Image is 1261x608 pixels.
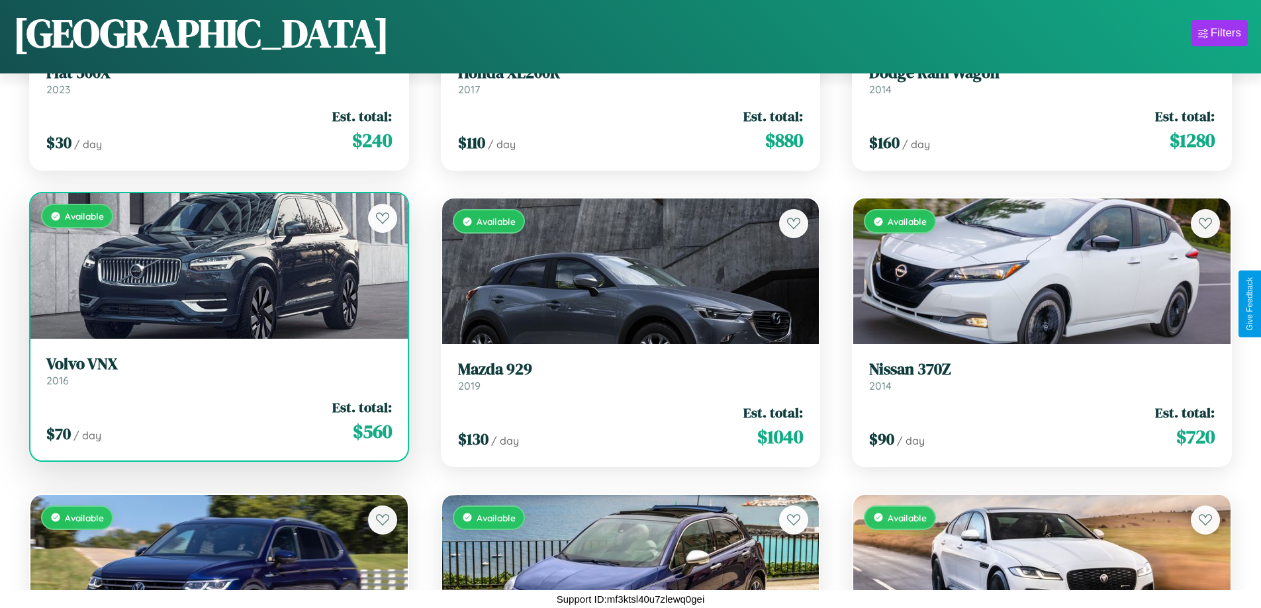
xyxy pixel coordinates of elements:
a: Volvo VNX2016 [46,355,392,387]
span: $ 30 [46,132,71,153]
span: Est. total: [743,403,803,422]
span: / day [488,138,516,151]
h1: [GEOGRAPHIC_DATA] [13,6,389,60]
span: Available [888,512,927,523]
span: Est. total: [1155,403,1215,422]
span: 2017 [458,83,480,96]
h3: Volvo VNX [46,355,392,374]
span: Est. total: [332,107,392,126]
span: $ 130 [458,428,489,450]
span: 2023 [46,83,70,96]
span: 2019 [458,379,481,392]
span: $ 110 [458,132,485,153]
a: Dodge Ram Wagon2014 [869,64,1215,96]
span: 2016 [46,374,69,387]
span: Est. total: [1155,107,1215,126]
span: Available [477,216,516,227]
span: $ 880 [765,127,803,153]
span: Available [65,210,104,222]
h3: Fiat 500X [46,64,392,83]
span: $ 90 [869,428,894,450]
span: $ 560 [353,418,392,445]
span: 2014 [869,83,892,96]
div: Filters [1211,26,1241,40]
a: Mazda 9292019 [458,360,804,392]
span: $ 70 [46,423,71,445]
h3: Mazda 929 [458,360,804,379]
span: Est. total: [332,398,392,417]
span: Est. total: [743,107,803,126]
span: $ 240 [352,127,392,153]
h3: Honda XL200R [458,64,804,83]
span: / day [902,138,930,151]
span: / day [491,434,519,447]
span: Available [888,216,927,227]
span: Available [477,512,516,523]
span: $ 720 [1176,423,1215,450]
span: $ 1280 [1170,127,1215,153]
span: / day [74,138,102,151]
h3: Nissan 370Z [869,360,1215,379]
h3: Dodge Ram Wagon [869,64,1215,83]
span: $ 1040 [757,423,803,450]
button: Filters [1191,20,1248,46]
span: / day [73,429,101,442]
span: Available [65,512,104,523]
a: Fiat 500X2023 [46,64,392,96]
span: 2014 [869,379,892,392]
p: Support ID: mf3ktsl40u7zlewq0gei [557,590,704,608]
a: Honda XL200R2017 [458,64,804,96]
span: / day [897,434,925,447]
div: Give Feedback [1245,277,1254,331]
a: Nissan 370Z2014 [869,360,1215,392]
span: $ 160 [869,132,900,153]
